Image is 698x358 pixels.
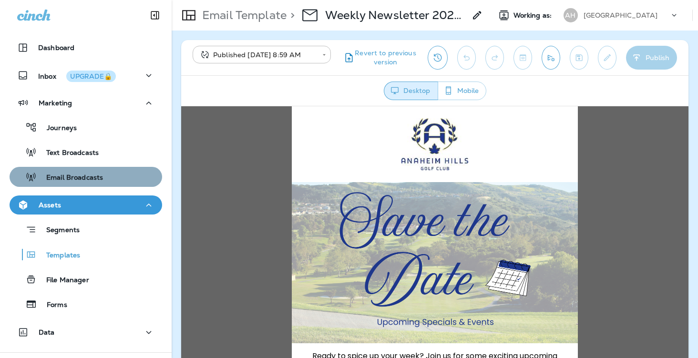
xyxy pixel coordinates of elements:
[438,82,486,100] button: Mobile
[10,167,162,187] button: Email Broadcasts
[10,323,162,342] button: Data
[127,244,377,266] span: Ready to spice up your week? Join us for some exciting upcoming events! Ki
[10,142,162,162] button: Text Broadcasts
[142,6,168,25] button: Collapse Sidebar
[37,174,103,183] p: Email Broadcasts
[10,245,162,265] button: Templates
[384,82,438,100] button: Desktop
[10,294,162,314] button: Forms
[355,49,416,67] span: Revert to previous version
[10,66,162,85] button: InboxUPGRADE🔒
[10,219,162,240] button: Segments
[287,8,295,22] p: >
[66,71,116,82] button: UPGRADE🔒
[38,44,74,51] p: Dashboard
[37,124,77,133] p: Journeys
[198,8,287,22] p: Email Template
[37,276,89,285] p: File Manager
[10,117,162,137] button: Journeys
[10,38,162,57] button: Dashboard
[39,201,61,209] p: Assets
[37,301,67,310] p: Forms
[39,328,55,336] p: Data
[38,71,116,81] p: Inbox
[10,93,162,113] button: Marketing
[199,50,316,60] div: Published [DATE] 8:59 AM
[339,46,420,70] button: Revert to previous version
[39,99,72,107] p: Marketing
[564,8,578,22] div: AH
[120,256,387,289] span: ckstart your weekend with another round of tunes [DATE] night. Plus, we'll be serving up deliciou...
[220,12,287,64] img: thumbnail_image002.jpg
[513,11,554,20] span: Working as:
[10,195,162,215] button: Assets
[428,46,448,70] button: View Changelog
[111,76,397,237] img: Anaheim-Hills--Save-the-Date--Weekly-Newsletter---blog-1.png
[37,226,80,235] p: Segments
[37,251,80,260] p: Templates
[325,8,465,22] p: Weekly Newsletter 2025 - 8/20
[10,269,162,289] button: File Manager
[542,46,560,70] button: Send test email
[70,73,112,80] div: UPGRADE🔒
[584,11,657,19] p: [GEOGRAPHIC_DATA]
[37,149,99,158] p: Text Broadcasts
